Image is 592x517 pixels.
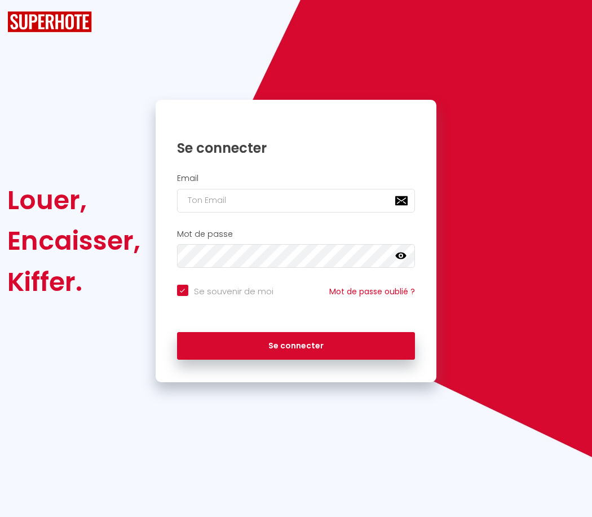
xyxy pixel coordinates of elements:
h1: Se connecter [177,139,416,157]
div: Encaisser, [7,220,140,261]
a: Mot de passe oublié ? [329,286,415,297]
input: Ton Email [177,189,416,213]
h2: Mot de passe [177,229,416,239]
h2: Email [177,174,416,183]
img: SuperHote logo [7,11,92,32]
div: Kiffer. [7,262,140,302]
div: Louer, [7,180,140,220]
button: Se connecter [177,332,416,360]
